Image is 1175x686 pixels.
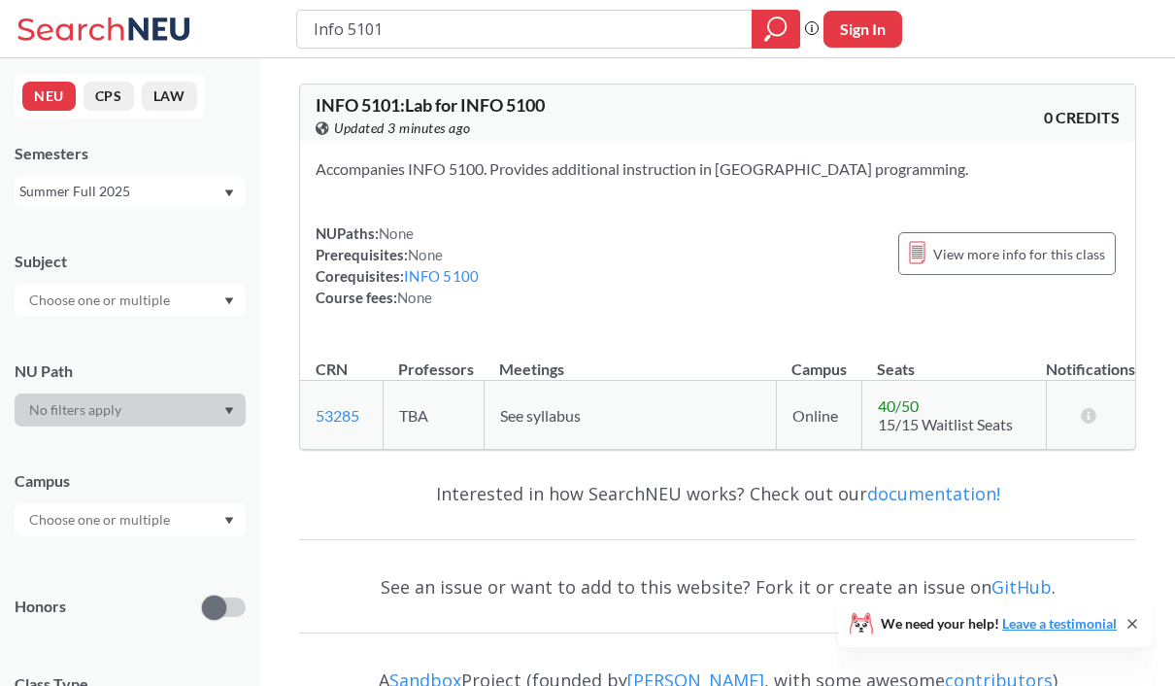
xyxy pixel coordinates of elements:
span: View more info for this class [933,242,1105,266]
th: Seats [861,339,1046,381]
span: 40 / 50 [878,396,919,415]
button: NEU [22,82,76,111]
div: Interested in how SearchNEU works? Check out our [299,465,1136,522]
div: NU Path [15,360,246,382]
div: See an issue or want to add to this website? Fork it or create an issue on . [299,559,1136,615]
th: Meetings [484,339,776,381]
div: NUPaths: Prerequisites: Corequisites: Course fees: [316,223,479,308]
p: Honors [15,596,66,618]
th: Campus [776,339,861,381]
span: 15/15 Waitlist Seats [878,415,1013,433]
span: None [379,224,414,242]
a: GitHub [991,575,1052,599]
a: INFO 5100 [404,267,479,285]
div: Dropdown arrow [15,394,246,427]
button: CPS [84,82,134,111]
svg: Dropdown arrow [224,297,234,305]
span: Updated 3 minutes ago [334,118,471,139]
div: Subject [15,251,246,272]
span: 0 CREDITS [1044,107,1120,128]
a: Leave a testimonial [1002,615,1117,632]
div: Summer Full 2025 [19,181,222,202]
span: INFO 5101 : Lab for INFO 5100 [316,94,545,116]
div: Dropdown arrow [15,503,246,536]
div: Summer Full 2025Dropdown arrow [15,176,246,207]
svg: magnifying glass [764,16,788,43]
td: TBA [383,381,484,450]
span: None [397,289,432,306]
div: magnifying glass [752,10,800,49]
div: CRN [316,359,348,380]
a: 53285 [316,406,359,425]
button: Sign In [823,11,902,48]
div: Dropdown arrow [15,284,246,317]
svg: Dropdown arrow [224,517,234,525]
td: Online [776,381,861,450]
span: None [408,246,443,263]
input: Choose one or multiple [19,508,183,532]
a: documentation! [867,482,1000,505]
div: Campus [15,470,246,492]
svg: Dropdown arrow [224,189,234,197]
section: Accompanies INFO 5100. Provides additional instruction in [GEOGRAPHIC_DATA] programming. [316,158,1120,180]
span: See syllabus [500,406,581,425]
button: LAW [142,82,197,111]
span: We need your help! [881,617,1117,631]
input: Class, professor, course number, "phrase" [312,13,738,46]
th: Notifications [1046,339,1135,381]
div: Semesters [15,143,246,164]
th: Professors [383,339,484,381]
input: Choose one or multiple [19,289,183,312]
svg: Dropdown arrow [224,407,234,415]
